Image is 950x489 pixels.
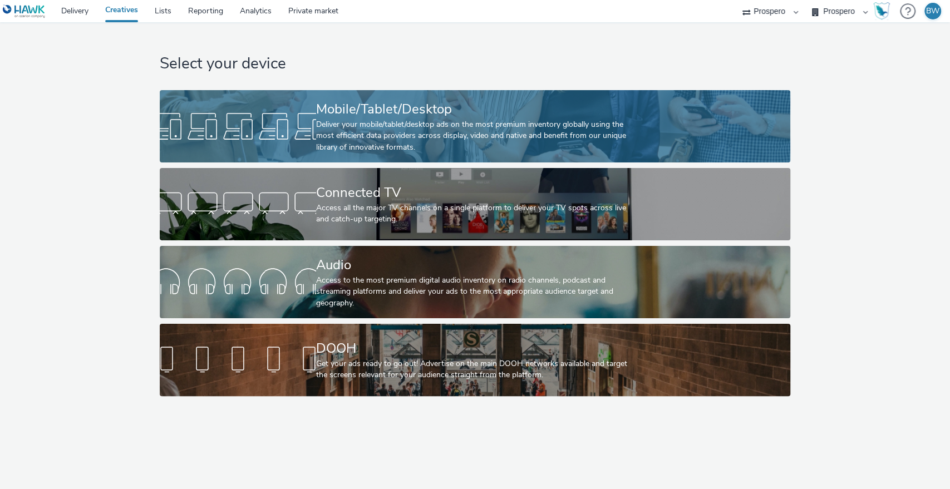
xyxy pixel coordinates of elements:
[316,100,629,119] div: Mobile/Tablet/Desktop
[316,255,629,275] div: Audio
[160,246,790,318] a: AudioAccess to the most premium digital audio inventory on radio channels, podcast and streaming ...
[926,3,939,19] div: BW
[160,53,790,75] h1: Select your device
[3,4,46,18] img: undefined Logo
[160,90,790,162] a: Mobile/Tablet/DesktopDeliver your mobile/tablet/desktop ads on the most premium inventory globall...
[873,2,894,20] a: Hawk Academy
[316,339,629,358] div: DOOH
[316,275,629,309] div: Access to the most premium digital audio inventory on radio channels, podcast and streaming platf...
[316,358,629,381] div: Get your ads ready to go out! Advertise on the main DOOH networks available and target the screen...
[160,324,790,396] a: DOOHGet your ads ready to go out! Advertise on the main DOOH networks available and target the sc...
[160,168,790,240] a: Connected TVAccess all the major TV channels on a single platform to deliver your TV spots across...
[316,202,629,225] div: Access all the major TV channels on a single platform to deliver your TV spots across live and ca...
[316,183,629,202] div: Connected TV
[873,2,890,20] img: Hawk Academy
[316,119,629,153] div: Deliver your mobile/tablet/desktop ads on the most premium inventory globally using the most effi...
